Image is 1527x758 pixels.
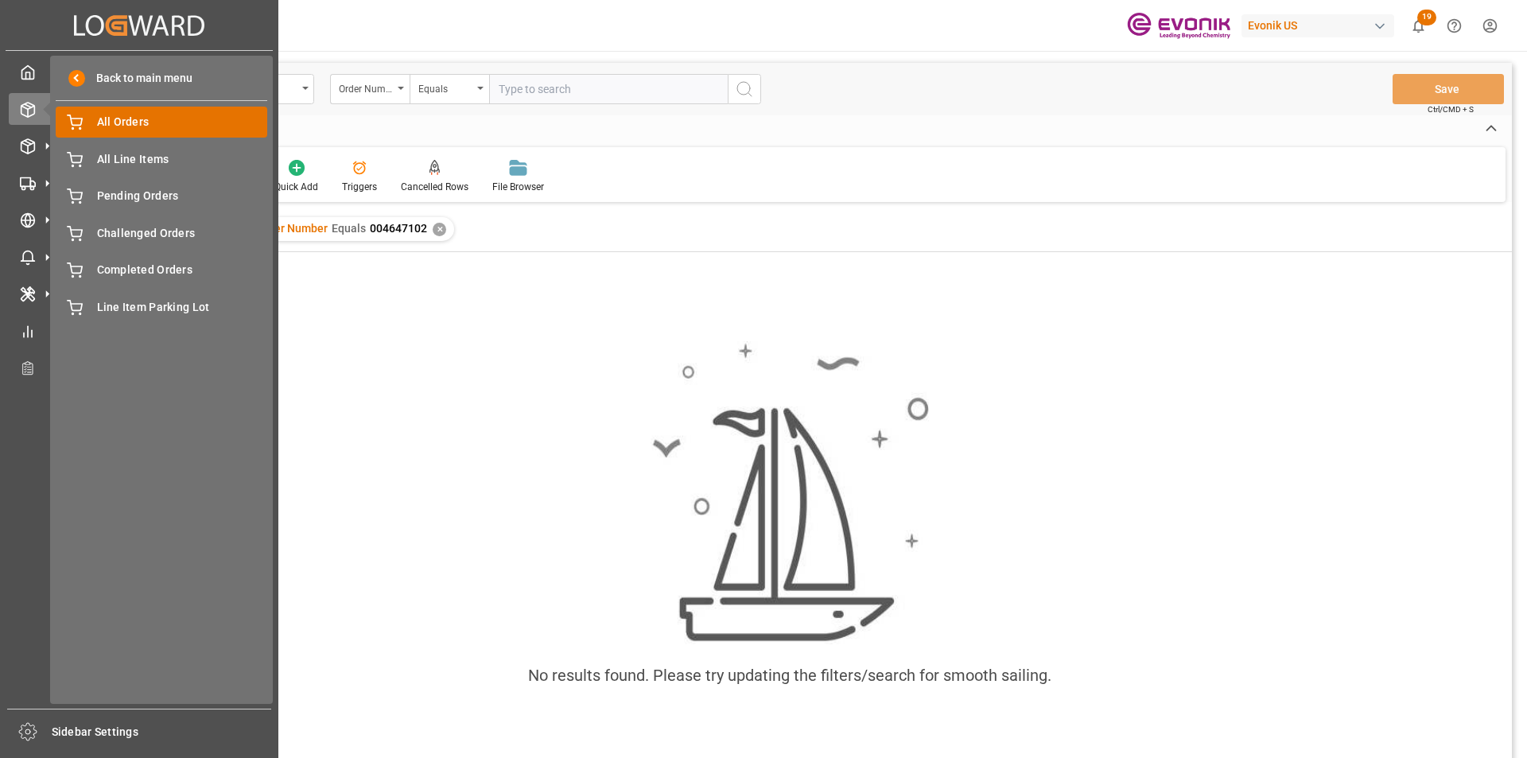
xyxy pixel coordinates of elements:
div: Equals [418,78,472,96]
button: Evonik US [1241,10,1401,41]
a: Challenged Orders [56,217,267,248]
div: Order Number [339,78,393,96]
span: Challenged Orders [97,225,268,242]
button: show 19 new notifications [1401,8,1436,44]
a: Completed Orders [56,255,267,286]
span: Ctrl/CMD + S [1428,103,1474,115]
span: Back to main menu [85,70,192,87]
span: Line Item Parking Lot [97,299,268,316]
span: 004647102 [370,222,427,235]
a: All Orders [56,107,267,138]
div: Cancelled Rows [401,180,468,194]
a: Line Item Parking Lot [56,291,267,322]
span: Completed Orders [97,262,268,278]
span: Order Number [256,222,328,235]
button: search button [728,74,761,104]
button: open menu [410,74,489,104]
div: Triggers [342,180,377,194]
a: Transport Planner [9,352,270,383]
span: All Orders [97,114,268,130]
button: open menu [330,74,410,104]
a: All Line Items [56,143,267,174]
div: File Browser [492,180,544,194]
span: Pending Orders [97,188,268,204]
a: My Cockpit [9,56,270,87]
a: My Reports [9,315,270,346]
span: 19 [1417,10,1436,25]
button: Save [1393,74,1504,104]
span: All Line Items [97,151,268,168]
input: Type to search [489,74,728,104]
button: Help Center [1436,8,1472,44]
div: ✕ [433,223,446,236]
div: Evonik US [1241,14,1394,37]
span: Sidebar Settings [52,724,272,741]
div: Quick Add [274,180,318,194]
img: Evonik-brand-mark-Deep-Purple-RGB.jpeg_1700498283.jpeg [1127,12,1230,40]
img: smooth_sailing.jpeg [651,341,929,644]
a: Pending Orders [56,181,267,212]
span: Equals [332,222,366,235]
div: No results found. Please try updating the filters/search for smooth sailing. [528,663,1051,687]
